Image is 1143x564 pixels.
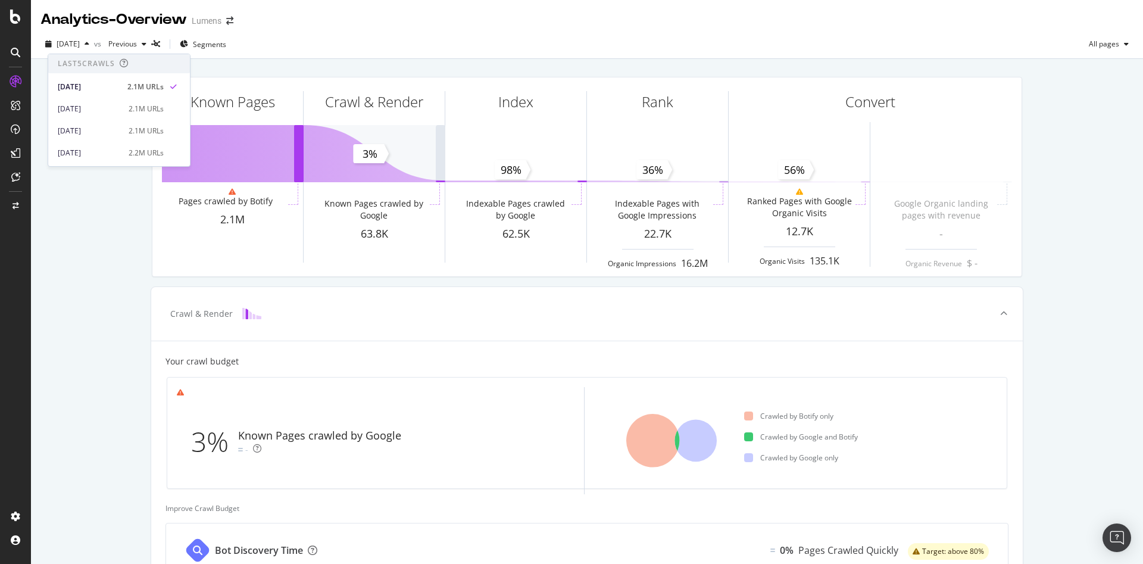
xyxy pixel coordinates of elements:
img: Equal [770,549,775,552]
div: [DATE] [58,82,120,92]
div: Bot Discovery Time [215,544,303,557]
div: [DATE] [58,126,121,136]
span: vs [94,39,104,49]
div: Lumens [192,15,221,27]
div: arrow-right-arrow-left [226,17,233,25]
div: Rank [642,92,673,112]
div: Pages crawled by Botify [179,195,273,207]
div: Known Pages crawled by Google [238,428,401,444]
div: 2.1M URLs [127,82,164,92]
img: Equal [238,448,243,451]
div: Analytics - Overview [40,10,187,30]
div: Crawled by Botify only [744,411,833,421]
button: Previous [104,35,151,54]
div: Known Pages crawled by Google [320,198,427,222]
div: Last 5 Crawls [58,58,115,68]
div: 2.2M URLs [129,148,164,158]
div: Indexable Pages with Google Impressions [604,198,710,222]
div: Organic Impressions [608,258,676,269]
button: Segments [175,35,231,54]
div: 2.1M [162,212,303,228]
div: Crawl & Render [325,92,423,112]
div: [DATE] [58,148,121,158]
span: Previous [104,39,137,49]
div: 2.1M URLs [129,126,164,136]
img: block-icon [242,308,261,319]
div: Crawled by Google and Botify [744,432,858,442]
div: Indexable Pages crawled by Google [462,198,569,222]
div: Open Intercom Messenger [1103,524,1131,552]
div: Known Pages [190,92,275,112]
div: - [245,444,248,456]
div: 0% [780,544,794,557]
button: All pages [1084,35,1133,54]
div: 22.7K [587,226,728,242]
div: Improve Crawl Budget [165,503,1008,513]
div: 63.8K [304,226,445,242]
div: Crawled by Google only [744,453,838,463]
div: Pages Crawled Quickly [798,544,898,557]
button: [DATE] [40,35,94,54]
div: Your crawl budget [165,356,239,367]
span: Target: above 80% [922,548,984,555]
div: [DATE] [58,104,121,114]
div: 16.2M [681,257,708,270]
span: 2025 Aug. 3rd [57,39,80,49]
span: Segments [193,39,226,49]
div: Index [498,92,533,112]
div: Crawl & Render [170,308,233,320]
div: warning label [908,543,989,560]
div: 3% [191,422,238,462]
div: 2.1M URLs [129,104,164,114]
div: 62.5K [445,226,586,242]
span: All pages [1084,39,1119,49]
